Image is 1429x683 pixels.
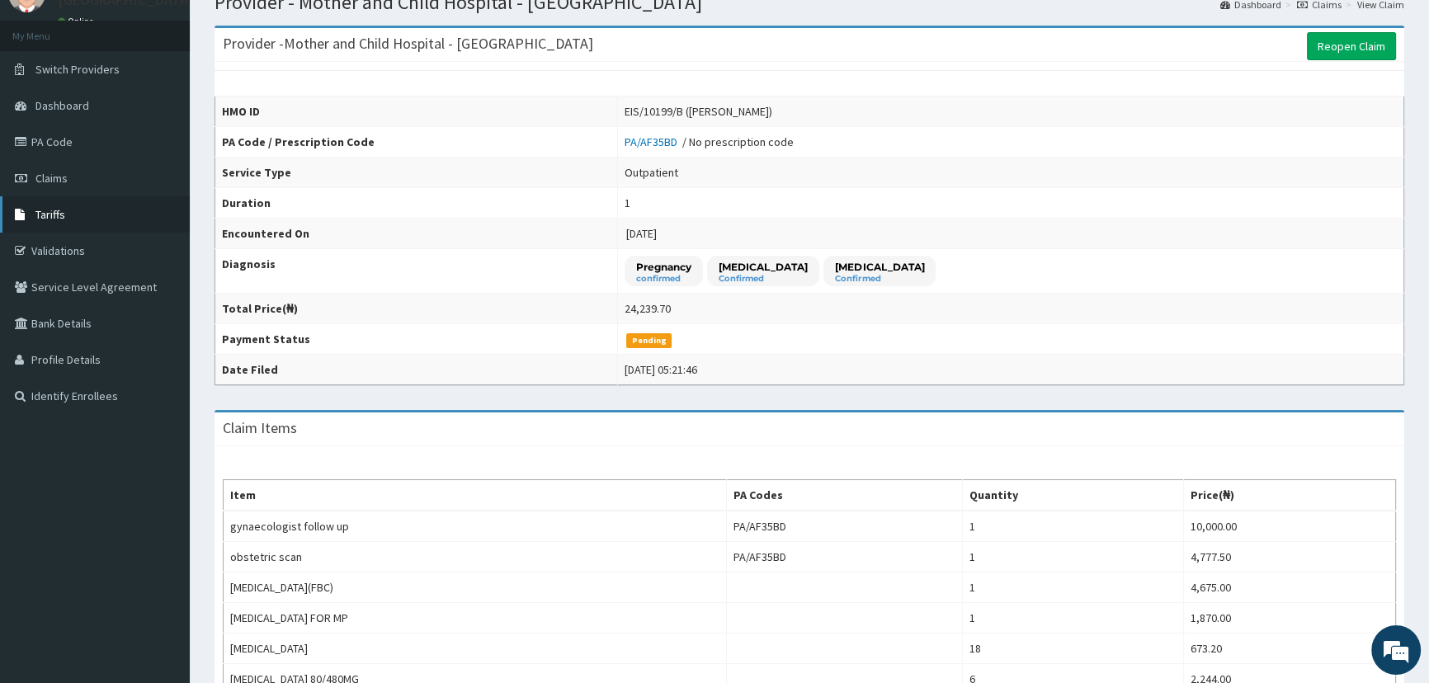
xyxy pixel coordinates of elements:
th: Item [224,480,727,511]
div: Outpatient [625,164,678,181]
p: Pregnancy [636,260,691,274]
small: confirmed [636,275,691,283]
span: Switch Providers [35,62,120,77]
td: [MEDICAL_DATA] [224,634,727,664]
span: Dashboard [35,98,89,113]
td: [MEDICAL_DATA](FBC) [224,572,727,603]
th: HMO ID [215,97,618,127]
th: Service Type [215,158,618,188]
th: PA Codes [727,480,963,511]
th: Quantity [962,480,1183,511]
td: 1 [962,511,1183,542]
td: 673.20 [1183,634,1395,664]
div: [DATE] 05:21:46 [625,361,697,378]
th: Price(₦) [1183,480,1395,511]
td: 1 [962,572,1183,603]
th: Duration [215,188,618,219]
p: [MEDICAL_DATA] [835,260,924,274]
span: We're online! [96,208,228,374]
th: PA Code / Prescription Code [215,127,618,158]
a: Reopen Claim [1307,32,1396,60]
div: Minimize live chat window [271,8,310,48]
span: Tariffs [35,207,65,222]
td: 4,675.00 [1183,572,1395,603]
small: Confirmed [835,275,924,283]
td: 4,777.50 [1183,542,1395,572]
td: obstetric scan [224,542,727,572]
textarea: Type your message and hit 'Enter' [8,450,314,508]
div: Chat with us now [86,92,277,114]
td: 1,870.00 [1183,603,1395,634]
div: 24,239.70 [625,300,671,317]
p: [MEDICAL_DATA] [719,260,808,274]
td: 1 [962,603,1183,634]
span: [DATE] [626,226,657,241]
a: Online [58,16,97,27]
small: Confirmed [719,275,808,283]
img: d_794563401_company_1708531726252_794563401 [31,82,67,124]
div: / No prescription code [625,134,794,150]
h3: Claim Items [223,421,297,436]
td: 1 [962,542,1183,572]
span: Pending [626,333,672,348]
a: PA/AF35BD [625,134,682,149]
h3: Provider - Mother and Child Hospital - [GEOGRAPHIC_DATA] [223,36,593,51]
div: 1 [625,195,630,211]
td: PA/AF35BD [727,511,963,542]
div: EIS/10199/B ([PERSON_NAME]) [625,103,772,120]
span: Claims [35,171,68,186]
td: 10,000.00 [1183,511,1395,542]
th: Encountered On [215,219,618,249]
td: 18 [962,634,1183,664]
th: Total Price(₦) [215,294,618,324]
th: Date Filed [215,355,618,385]
td: [MEDICAL_DATA] FOR MP [224,603,727,634]
th: Diagnosis [215,249,618,294]
td: PA/AF35BD [727,542,963,572]
td: gynaecologist follow up [224,511,727,542]
th: Payment Status [215,324,618,355]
